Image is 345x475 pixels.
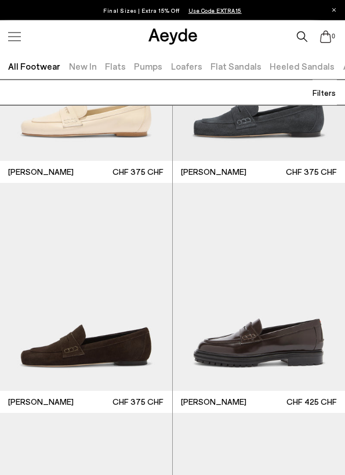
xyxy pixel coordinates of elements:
[286,166,337,178] span: CHF 375 CHF
[210,60,262,71] a: Flat Sandals
[171,60,202,71] a: Loafers
[8,166,74,178] span: [PERSON_NAME]
[112,166,164,178] span: CHF 375 CHF
[112,396,164,408] span: CHF 375 CHF
[286,396,337,408] span: CHF 425 CHF
[8,60,60,71] a: All Footwear
[270,60,335,71] a: Heeled Sandals
[8,396,74,408] span: [PERSON_NAME]
[181,166,246,178] span: [PERSON_NAME]
[69,60,97,71] a: New In
[313,88,336,98] span: Filters
[134,60,162,71] a: Pumps
[105,60,126,71] a: Flats
[181,396,246,408] span: [PERSON_NAME]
